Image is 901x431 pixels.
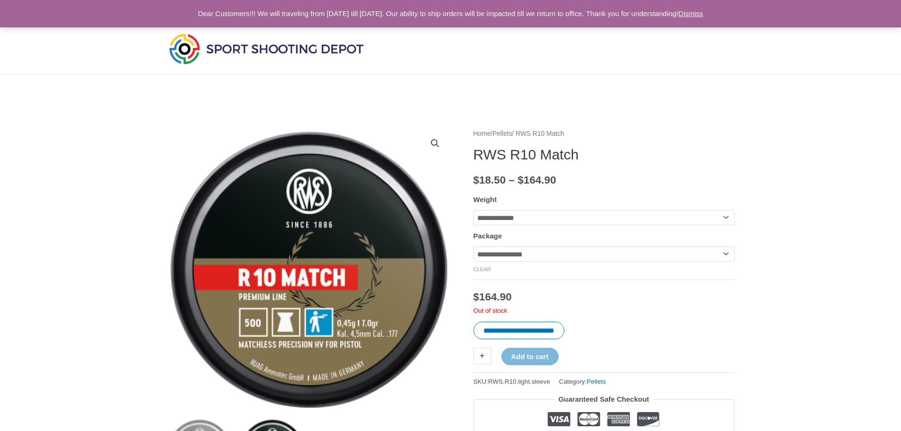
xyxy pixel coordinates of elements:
[473,130,491,137] a: Home
[473,291,480,303] span: $
[517,174,524,186] span: $
[473,348,491,364] a: +
[427,135,444,152] a: View full-screen image gallery
[488,378,550,385] span: RWS.R10.light.sleeve
[473,128,735,140] nav: Breadcrumb
[473,266,491,272] a: Clear options
[473,307,735,315] p: Out of stock
[473,232,502,240] label: Package
[167,31,366,66] img: Sport Shooting Depot
[473,174,480,186] span: $
[492,130,512,137] a: Pellets
[559,376,606,387] span: Category:
[517,174,556,186] bdi: 164.90
[586,378,606,385] a: Pellets
[473,174,506,186] bdi: 18.50
[167,128,451,412] img: RWS R10 Match
[473,291,512,303] bdi: 164.90
[509,174,515,186] span: –
[501,348,559,365] button: Add to cart
[473,376,551,387] span: SKU:
[555,393,653,406] legend: Guaranteed Safe Checkout
[678,9,703,18] a: Dismiss
[473,146,735,163] h1: RWS R10 Match
[473,195,497,203] label: Weight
